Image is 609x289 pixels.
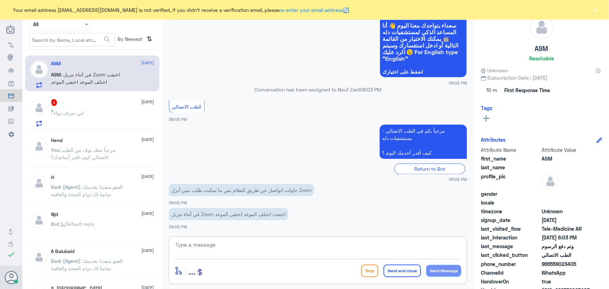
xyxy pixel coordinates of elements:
[51,110,84,116] span: : ابي صرف دواء
[542,260,592,268] span: 966559023405
[7,250,15,259] i: check
[30,212,48,229] img: defaultAdmin.png
[142,247,154,254] span: [DATE]
[51,212,58,217] h5: Njd
[51,72,61,77] span: ASM
[481,136,506,143] h6: Attributes
[169,86,467,93] p: Conversation has been assigned to Nouf Zaid
[380,125,467,159] p: 9/10/2025, 6:03 PM
[542,225,592,232] span: Tele-Medicine AR
[169,200,187,205] span: 06:03 PM
[481,173,540,189] span: profile_pic
[481,84,502,97] span: 10 m
[481,225,540,232] span: last_visited_flow
[51,147,116,160] span: : مرحباً معك نوف من الطب الاتصالي كيف اقدر أساعدك؟
[542,155,592,162] span: ASM
[542,199,592,206] span: null
[169,208,288,220] p: 9/10/2025, 6:03 PM
[51,99,57,106] h5: ًً
[481,216,540,224] span: signup_date
[542,216,592,224] span: 2025-08-12T14:29:45.073Z
[51,258,123,271] span: : العفو سعدنا بخدمتك تمانينا لك دوام الصحة والعافية
[51,138,63,143] h5: Hend
[542,251,592,259] span: الطب الاتصالي
[30,138,48,155] img: defaultAdmin.png
[592,6,599,13] button: ×
[169,184,314,196] p: 9/10/2025, 6:03 PM
[535,45,548,53] h5: ASM
[394,164,465,175] div: Return to Bot
[481,243,540,250] span: last_message
[383,22,464,62] span: سعداء بتواجدك معنا اليوم 👋 أنا المساعد الذكي لمستشفيات دله 🤖 يمكنك الاختيار من القائمة التالية أو...
[383,69,464,75] span: اضغط على اختيارك
[51,147,60,153] span: You
[142,60,154,66] span: [DATE]
[142,210,154,217] span: [DATE]
[384,265,421,277] button: Send and close
[30,34,114,46] input: Search by Name, Local etc…
[51,221,59,227] span: Bot
[51,99,57,106] span: 3
[449,80,467,86] span: 06:03 PM
[481,199,540,206] span: locale
[481,278,540,285] span: HandoverOn
[542,146,592,154] span: Attribute Value
[481,234,540,241] span: last_interaction
[103,34,111,45] button: search
[13,6,349,14] span: Your email address [EMAIL_ADDRESS][DOMAIN_NAME] is not verified, if you didn't receive a verifica...
[5,271,18,284] button: Avatar
[542,234,592,241] span: 2025-10-09T15:03:12.705Z
[542,243,592,250] span: ‏وتم دفع الرسوم
[59,221,95,227] span: : Default reply
[542,208,592,215] span: Unknown
[51,184,81,190] span: Badr (Agent)
[481,67,508,74] span: Unknown
[542,173,559,190] img: defaultAdmin.png
[169,224,187,229] span: 06:03 PM
[188,263,196,279] button: ...
[529,55,554,61] h6: Reachable
[142,173,154,180] span: [DATE]
[30,61,48,78] img: defaultAdmin.png
[481,146,540,154] span: Attribute Name
[426,265,461,277] button: Send Message
[360,87,381,92] span: 06:03 PM
[51,72,120,85] span: : ‏في أثناء تنزيل Zoom اختفت اختلف الموعد اختفى الموعد
[449,176,467,182] span: 06:03 PM
[481,155,540,162] span: first_name
[481,208,540,215] span: timezone
[51,258,81,264] span: Badr (Agent)
[481,164,540,171] span: last_name
[142,136,154,143] span: [DATE]
[280,7,343,13] a: re-enter your email address
[172,104,202,110] span: الطب الاتصالي
[542,278,592,285] span: true
[30,99,48,117] img: defaultAdmin.png
[115,33,144,47] span: By Newest
[51,249,75,254] h5: A Balubaid
[481,251,540,259] span: last_clicked_button
[542,190,592,198] span: null
[103,35,111,44] span: search
[504,87,550,94] span: First Response Time
[51,184,123,197] span: : العفو سعدنا بخدمتك تمانينا لك دوام الصحة والعافية
[147,33,153,45] i: ⇅
[51,61,61,67] h5: ASM
[481,190,540,198] span: gender
[542,269,592,276] span: 2
[30,249,48,266] img: defaultAdmin.png
[481,74,602,81] span: Subscription Date : [DATE]
[169,117,187,121] span: 06:03 PM
[481,260,540,268] span: phone_number
[51,175,54,180] h5: H
[142,99,154,105] span: [DATE]
[30,175,48,192] img: defaultAdmin.png
[188,264,196,277] span: ...
[481,269,540,276] span: ChannelId
[530,15,554,39] img: defaultAdmin.png
[361,265,378,277] button: Drop
[481,105,492,111] h6: Tags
